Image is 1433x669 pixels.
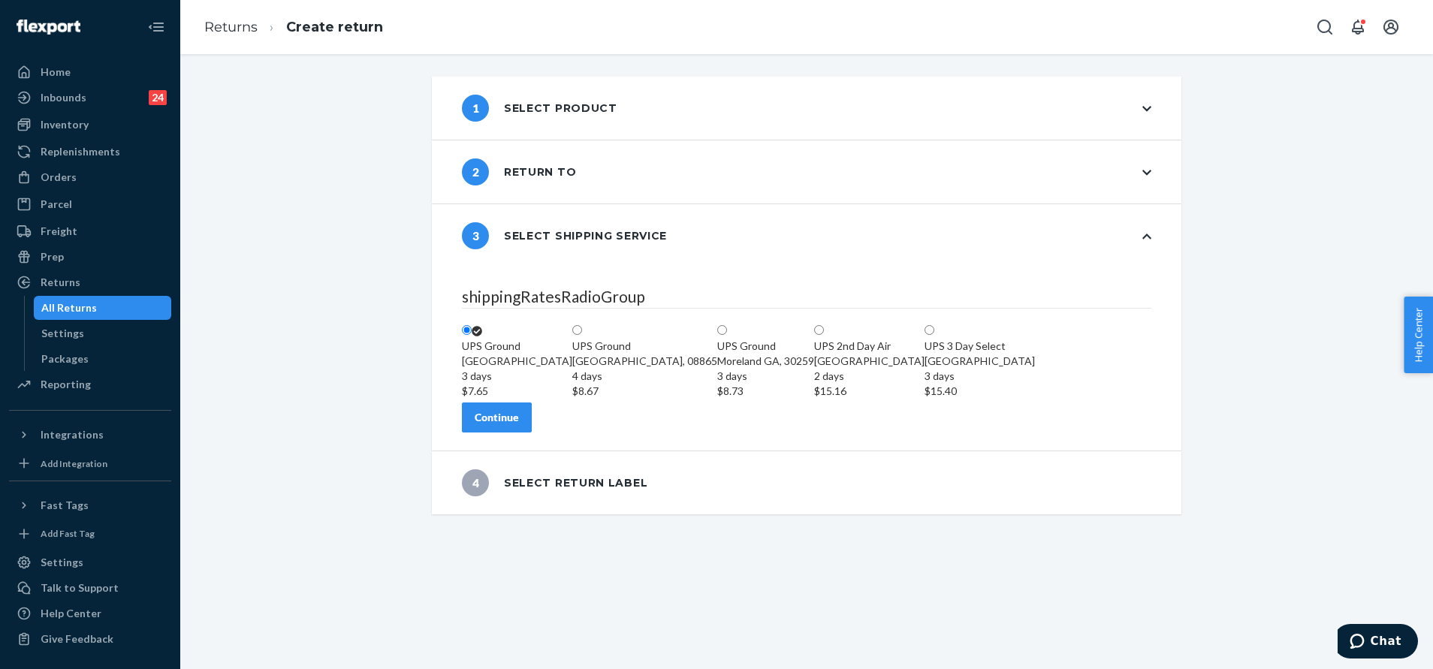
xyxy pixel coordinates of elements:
[475,410,519,425] div: Continue
[9,165,171,189] a: Orders
[717,384,814,399] div: $8.73
[572,384,717,399] div: $8.67
[41,90,86,105] div: Inbounds
[9,140,171,164] a: Replenishments
[814,354,925,399] div: [GEOGRAPHIC_DATA]
[462,222,667,249] div: Select shipping service
[462,95,489,122] span: 1
[462,384,572,399] div: $7.65
[462,158,576,185] div: Return to
[9,192,171,216] a: Parcel
[41,555,83,570] div: Settings
[9,86,171,110] a: Inbounds24
[9,576,171,600] button: Talk to Support
[462,325,472,335] input: UPS Ground[GEOGRAPHIC_DATA]3 days$7.65
[41,197,72,212] div: Parcel
[462,354,572,399] div: [GEOGRAPHIC_DATA]
[9,113,171,137] a: Inventory
[41,65,71,80] div: Home
[34,296,172,320] a: All Returns
[9,493,171,517] button: Fast Tags
[814,339,925,354] div: UPS 2nd Day Air
[41,300,97,315] div: All Returns
[572,325,582,335] input: UPS Ground[GEOGRAPHIC_DATA], 088654 days$8.67
[41,580,119,595] div: Talk to Support
[41,249,64,264] div: Prep
[9,60,171,84] a: Home
[1404,297,1433,373] button: Help Center
[9,601,171,625] a: Help Center
[34,321,172,345] a: Settings
[141,12,171,42] button: Close Navigation
[1310,12,1340,42] button: Open Search Box
[1338,624,1418,661] iframe: Opens a widget where you can chat to one of our agents
[462,285,1151,309] legend: shippingRatesRadioGroup
[41,427,104,442] div: Integrations
[192,5,395,50] ol: breadcrumbs
[9,270,171,294] a: Returns
[41,351,89,366] div: Packages
[462,469,647,496] div: Select return label
[925,384,1035,399] div: $15.40
[34,347,172,371] a: Packages
[925,339,1035,354] div: UPS 3 Day Select
[572,369,717,384] div: 4 days
[286,19,383,35] a: Create return
[814,325,824,335] input: UPS 2nd Day Air[GEOGRAPHIC_DATA]2 days$15.16
[462,222,489,249] span: 3
[462,369,572,384] div: 3 days
[1343,12,1373,42] button: Open notifications
[462,402,532,432] button: Continue
[41,377,91,392] div: Reporting
[41,631,113,646] div: Give Feedback
[9,550,171,574] a: Settings
[572,339,717,354] div: UPS Ground
[41,498,89,513] div: Fast Tags
[462,95,617,122] div: Select product
[717,325,727,335] input: UPS GroundMoreland GA, 302593 days$8.73
[925,325,934,335] input: UPS 3 Day Select[GEOGRAPHIC_DATA]3 days$15.40
[41,144,120,159] div: Replenishments
[9,245,171,269] a: Prep
[41,326,84,341] div: Settings
[9,453,171,475] a: Add Integration
[17,20,80,35] img: Flexport logo
[9,219,171,243] a: Freight
[41,457,107,470] div: Add Integration
[814,369,925,384] div: 2 days
[717,339,814,354] div: UPS Ground
[462,158,489,185] span: 2
[1376,12,1406,42] button: Open account menu
[41,527,95,540] div: Add Fast Tag
[41,117,89,132] div: Inventory
[204,19,258,35] a: Returns
[41,275,80,290] div: Returns
[9,627,171,651] button: Give Feedback
[462,469,489,496] span: 4
[717,354,814,399] div: Moreland GA, 30259
[9,372,171,396] a: Reporting
[9,423,171,447] button: Integrations
[717,369,814,384] div: 3 days
[149,90,167,105] div: 24
[41,224,77,239] div: Freight
[41,606,101,621] div: Help Center
[572,354,717,399] div: [GEOGRAPHIC_DATA], 08865
[925,369,1035,384] div: 3 days
[925,354,1035,399] div: [GEOGRAPHIC_DATA]
[9,523,171,545] a: Add Fast Tag
[814,384,925,399] div: $15.16
[462,339,572,354] div: UPS Ground
[41,170,77,185] div: Orders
